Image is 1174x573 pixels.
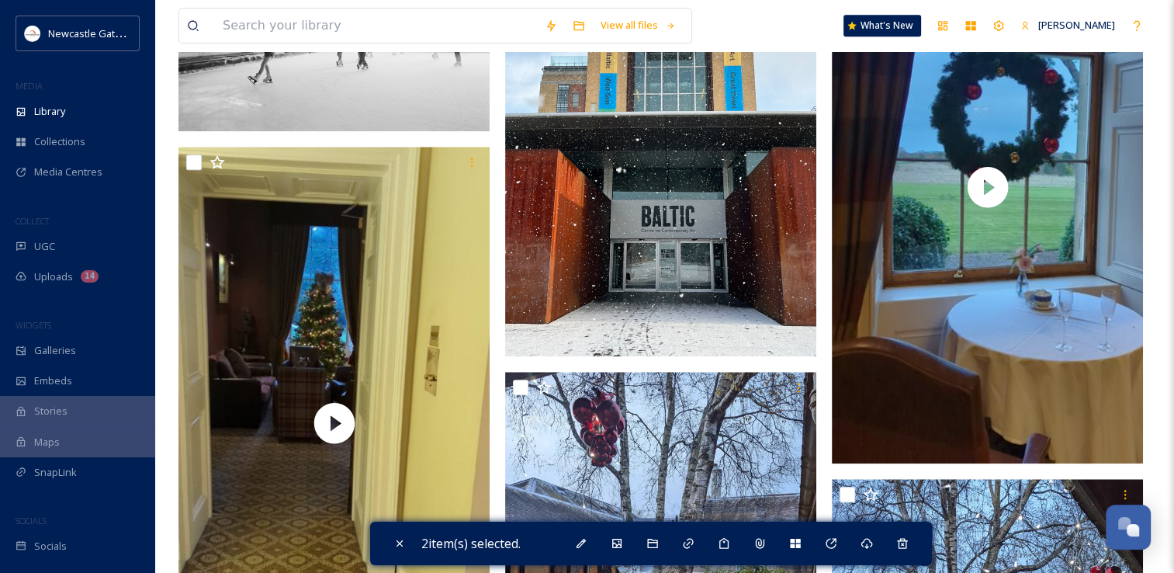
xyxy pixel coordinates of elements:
[34,373,72,388] span: Embeds
[34,465,77,480] span: SnapLink
[34,404,68,418] span: Stories
[1106,505,1151,550] button: Open Chat
[34,269,73,284] span: Uploads
[48,26,191,40] span: Newcastle Gateshead Initiative
[843,15,921,36] a: What's New
[25,26,40,41] img: DqD9wEUd_400x400.jpg
[1013,10,1123,40] a: [PERSON_NAME]
[16,215,49,227] span: COLLECT
[34,104,65,119] span: Library
[1038,18,1115,32] span: [PERSON_NAME]
[16,515,47,526] span: SOCIALS
[16,319,51,331] span: WIDGETS
[34,435,60,450] span: Maps
[16,80,43,92] span: MEDIA
[421,535,521,552] span: 2 item(s) selected.
[593,10,684,40] a: View all files
[215,9,537,43] input: Search your library
[34,239,55,254] span: UGC
[34,343,76,358] span: Galleries
[34,539,67,554] span: Socials
[34,165,102,179] span: Media Centres
[81,270,99,283] div: 14
[34,134,85,149] span: Collections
